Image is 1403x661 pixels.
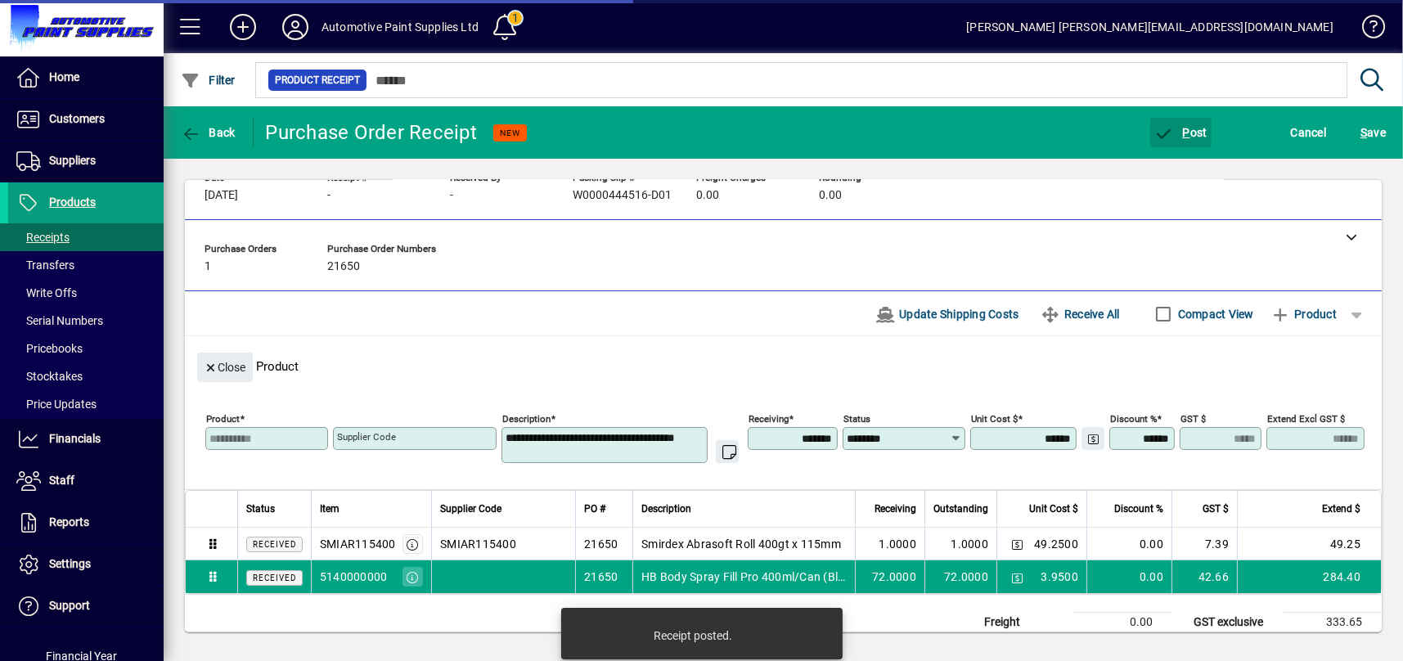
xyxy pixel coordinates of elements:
span: Home [49,70,79,83]
span: 0.00 [819,189,842,202]
a: Reports [8,502,164,543]
span: Support [49,599,90,612]
span: - [450,189,453,202]
span: Description [641,500,691,518]
span: 1.0000 [879,536,917,552]
a: Staff [8,461,164,501]
td: 0.00 [1074,613,1172,632]
a: Receipts [8,223,164,251]
span: Update Shipping Costs [875,301,1019,327]
td: 21650 [575,528,632,560]
a: Suppliers [8,141,164,182]
span: 21650 [327,260,360,273]
button: Cancel [1287,118,1331,147]
a: Customers [8,99,164,140]
td: 72.0000 [924,560,996,593]
a: Stocktakes [8,362,164,390]
span: Status [246,500,275,518]
span: ave [1360,119,1386,146]
span: - [327,189,331,202]
button: Filter [177,65,240,95]
span: Received [253,540,296,549]
div: [PERSON_NAME] [PERSON_NAME][EMAIL_ADDRESS][DOMAIN_NAME] [966,14,1333,40]
button: Add [217,12,269,42]
a: Price Updates [8,390,164,418]
div: 5140000000 [320,569,388,585]
span: Close [204,354,246,381]
span: Receipts [16,231,70,244]
div: Purchase Order Receipt [266,119,478,146]
span: W0000444516-D01 [573,189,672,202]
span: Item [320,500,340,518]
span: Extend $ [1322,500,1360,518]
mat-label: Description [502,413,551,425]
td: 333.65 [1284,613,1382,632]
span: Suppliers [49,154,96,167]
a: Transfers [8,251,164,279]
td: SMIAR115400 [431,528,575,560]
td: 284.40 [1237,560,1381,593]
span: 1 [205,260,211,273]
span: NEW [500,128,520,138]
span: 49.2500 [1034,536,1078,552]
span: P [1183,126,1190,139]
span: 72.0000 [872,569,916,585]
mat-label: Product [206,413,240,425]
td: 0.00 [1086,560,1171,593]
span: [DATE] [205,189,238,202]
button: Change Price Levels [1005,565,1028,588]
mat-label: Unit Cost $ [971,413,1018,425]
div: Automotive Paint Supplies Ltd [322,14,479,40]
span: Settings [49,557,91,570]
span: Serial Numbers [16,314,103,327]
a: Support [8,586,164,627]
td: HB Body Spray Fill Pro 400ml/Can (Blanks) [632,560,855,593]
span: Receiving [875,500,916,518]
button: Change Price Levels [1005,533,1028,555]
span: ost [1154,126,1207,139]
span: PO # [584,500,605,518]
button: Update Shipping Costs [869,299,1026,329]
button: Post [1150,118,1212,147]
span: Product [1270,301,1337,327]
div: Product [185,336,1382,386]
td: 42.66 [1171,560,1237,593]
app-page-header-button: Back [164,118,254,147]
span: Stocktakes [16,370,83,383]
mat-label: Supplier Code [337,431,396,443]
span: Received [253,573,296,582]
mat-label: GST $ [1180,413,1206,425]
div: Receipt posted. [654,627,733,644]
label: Compact View [1175,306,1254,322]
span: Receive All [1041,301,1120,327]
span: S [1360,126,1367,139]
button: Profile [269,12,322,42]
span: 0.00 [696,189,719,202]
td: 21650 [575,560,632,593]
a: Serial Numbers [8,307,164,335]
td: GST exclusive [1185,613,1284,632]
span: 3.9500 [1041,569,1079,585]
span: Transfers [16,259,74,272]
span: Staff [49,474,74,487]
span: Reports [49,515,89,528]
button: Receive All [1034,299,1126,329]
button: Back [177,118,240,147]
td: 0.00 [1086,528,1171,560]
span: Price Updates [16,398,97,411]
a: Settings [8,544,164,585]
span: Products [49,196,96,209]
span: Discount % [1114,500,1163,518]
td: 7.39 [1171,528,1237,560]
span: Cancel [1291,119,1327,146]
div: SMIAR115400 [320,536,396,552]
span: Pricebooks [16,342,83,355]
button: Change Price Levels [1081,427,1104,450]
span: Back [181,126,236,139]
span: Financials [49,432,101,445]
mat-label: Extend excl GST $ [1267,413,1345,425]
span: Filter [181,74,236,87]
span: Customers [49,112,105,125]
mat-label: Receiving [749,413,789,425]
span: Supplier Code [440,500,501,518]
